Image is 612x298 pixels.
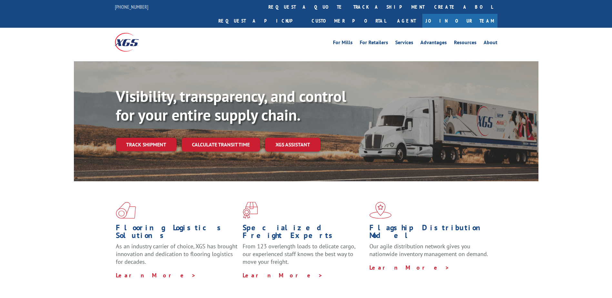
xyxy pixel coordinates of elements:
a: Learn More > [369,264,450,271]
a: Join Our Team [422,14,497,28]
img: xgs-icon-total-supply-chain-intelligence-red [116,202,136,219]
h1: Flagship Distribution Model [369,224,491,243]
span: Our agile distribution network gives you nationwide inventory management on demand. [369,243,488,258]
a: Calculate transit time [182,138,260,152]
a: Track shipment [116,138,176,151]
a: Learn More > [116,272,196,279]
a: [PHONE_NUMBER] [115,4,148,10]
a: XGS ASSISTANT [265,138,320,152]
h1: Flooring Logistics Solutions [116,224,238,243]
b: Visibility, transparency, and control for your entire supply chain. [116,86,346,125]
img: xgs-icon-focused-on-flooring-red [243,202,258,219]
p: From 123 overlength loads to delicate cargo, our experienced staff knows the best way to move you... [243,243,365,271]
a: Learn More > [243,272,323,279]
a: Advantages [420,40,447,47]
span: As an industry carrier of choice, XGS has brought innovation and dedication to flooring logistics... [116,243,237,265]
a: Resources [454,40,477,47]
a: Services [395,40,413,47]
a: For Mills [333,40,353,47]
a: Customer Portal [307,14,391,28]
img: xgs-icon-flagship-distribution-model-red [369,202,392,219]
a: Request a pickup [214,14,307,28]
a: About [484,40,497,47]
a: For Retailers [360,40,388,47]
h1: Specialized Freight Experts [243,224,365,243]
a: Agent [391,14,422,28]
